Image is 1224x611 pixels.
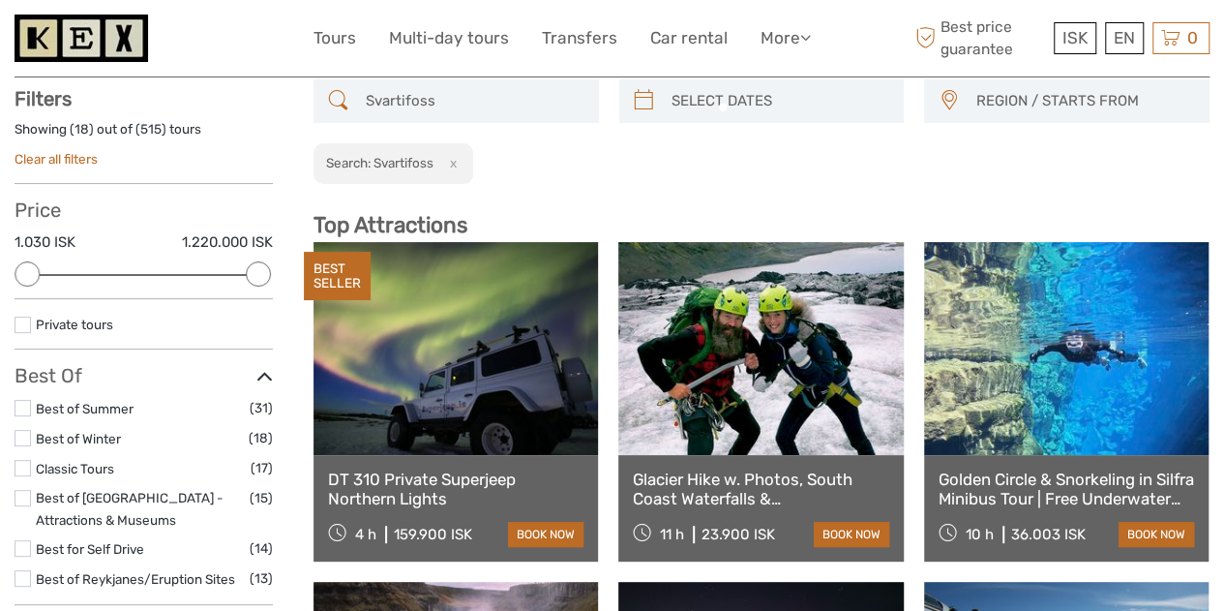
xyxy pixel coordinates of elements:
[702,526,775,543] div: 23.900 ISK
[250,487,273,509] span: (15)
[15,232,75,253] label: 1.030 ISK
[36,541,144,557] a: Best for Self Drive
[36,431,121,446] a: Best of Winter
[36,317,113,332] a: Private tours
[313,212,467,238] b: Top Attractions
[389,24,509,52] a: Multi-day tours
[1105,22,1144,54] div: EN
[1062,28,1088,47] span: ISK
[15,199,273,222] h3: Price
[761,24,811,52] a: More
[967,85,1200,117] button: REGION / STARTS FROM
[660,526,684,543] span: 11 h
[355,526,376,543] span: 4 h
[223,30,246,53] button: Open LiveChat chat widget
[36,401,134,416] a: Best of Summer
[15,151,98,167] a: Clear all filters
[304,252,371,300] div: BEST SELLER
[15,120,273,150] div: Showing ( ) out of ( ) tours
[1011,526,1086,543] div: 36.003 ISK
[250,567,273,590] span: (13)
[15,15,148,62] img: 1261-44dab5bb-39f8-40da-b0c2-4d9fce00897c_logo_small.jpg
[182,232,273,253] label: 1.220.000 ISK
[939,470,1194,509] a: Golden Circle & Snorkeling in Silfra Minibus Tour | Free Underwater Photos
[394,526,472,543] div: 159.900 ISK
[140,120,162,138] label: 515
[36,461,114,476] a: Classic Tours
[249,427,273,449] span: (18)
[436,153,463,173] button: x
[664,84,895,118] input: SELECT DATES
[27,34,219,49] p: We're away right now. Please check back later!
[508,522,583,547] a: book now
[15,364,273,387] h3: Best Of
[326,155,433,170] h2: Search: Svartifoss
[250,397,273,419] span: (31)
[36,490,224,528] a: Best of [GEOGRAPHIC_DATA] - Attractions & Museums
[36,571,235,587] a: Best of Reykjanes/Eruption Sites
[313,24,356,52] a: Tours
[911,16,1049,59] span: Best price guarantee
[1184,28,1201,47] span: 0
[328,470,583,509] a: DT 310 Private Superjeep Northern Lights
[358,84,589,118] input: SEARCH
[75,120,89,138] label: 18
[542,24,617,52] a: Transfers
[250,537,273,560] span: (14)
[251,457,273,479] span: (17)
[15,87,72,110] strong: Filters
[650,24,728,52] a: Car rental
[814,522,889,547] a: book now
[633,470,888,509] a: Glacier Hike w. Photos, South Coast Waterfalls & [GEOGRAPHIC_DATA]
[1119,522,1194,547] a: book now
[966,526,994,543] span: 10 h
